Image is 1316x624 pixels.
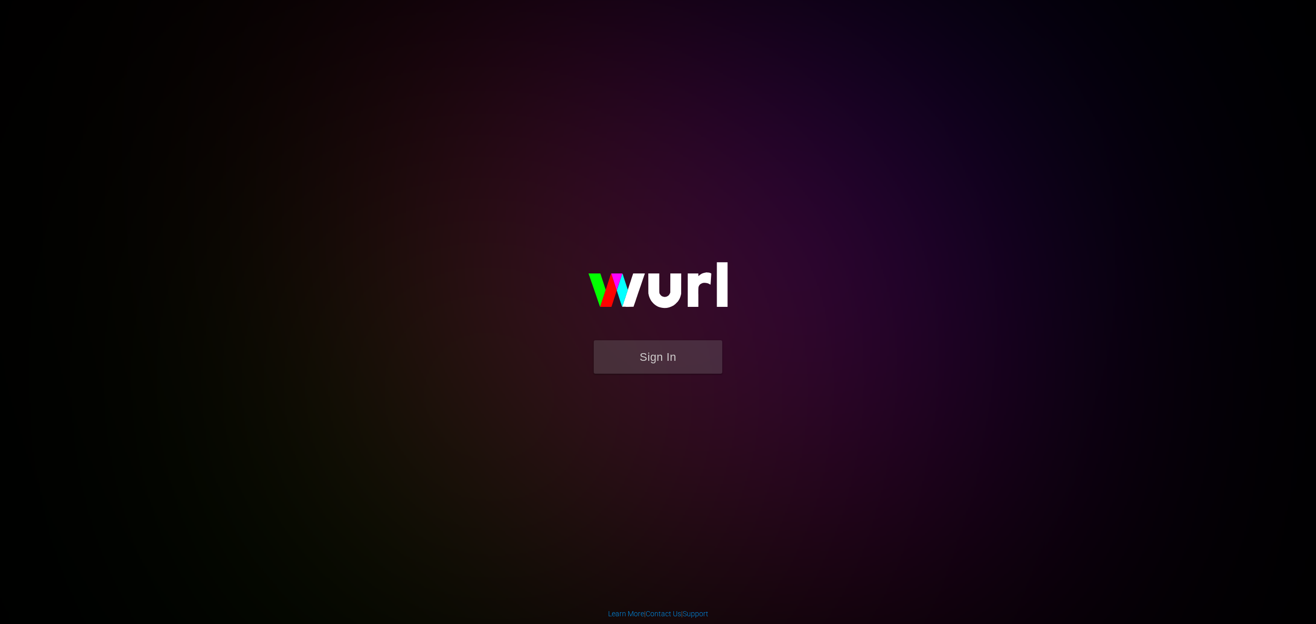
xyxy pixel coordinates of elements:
a: Support [683,610,708,618]
img: wurl-logo-on-black-223613ac3d8ba8fe6dc639794a292ebdb59501304c7dfd60c99c58986ef67473.svg [555,240,761,340]
a: Contact Us [646,610,681,618]
div: | | [608,609,708,619]
a: Learn More [608,610,644,618]
button: Sign In [594,340,722,374]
